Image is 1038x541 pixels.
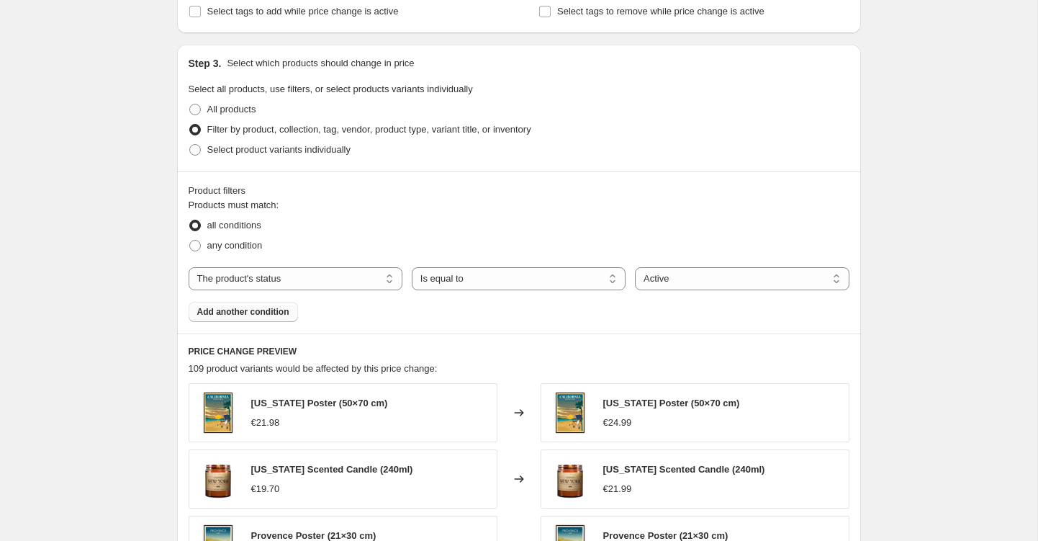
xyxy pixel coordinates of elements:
span: Products must match: [189,200,279,210]
span: Provence Poster (21×30 cm) [251,530,376,541]
div: €19.70 [251,482,280,496]
img: california-poster_80x.jpg [549,391,592,434]
p: Select which products should change in price [227,56,414,71]
h2: Step 3. [189,56,222,71]
span: Select tags to remove while price change is active [557,6,764,17]
span: Provence Poster (21×30 cm) [603,530,728,541]
span: Select tags to add while price change is active [207,6,399,17]
div: €21.98 [251,416,280,430]
span: [US_STATE] Scented Candle (240ml) [251,464,413,475]
span: [US_STATE] Poster (50×70 cm) [251,398,388,408]
span: [US_STATE] Poster (50×70 cm) [603,398,740,408]
button: Add another condition [189,302,298,322]
div: €24.99 [603,416,632,430]
span: all conditions [207,220,261,231]
h6: PRICE CHANGE PREVIEW [189,346,849,357]
span: [US_STATE] Scented Candle (240ml) [603,464,765,475]
div: €21.99 [603,482,632,496]
div: Product filters [189,184,849,198]
span: Select all products, use filters, or select products variants individually [189,84,473,94]
img: NewYork1_80x.jpg [197,457,240,501]
span: All products [207,104,256,115]
span: Filter by product, collection, tag, vendor, product type, variant title, or inventory [207,124,531,135]
span: Add another condition [197,306,289,318]
img: california-poster_80x.jpg [197,391,240,434]
span: 109 product variants would be affected by this price change: [189,363,438,374]
span: any condition [207,240,263,251]
img: NewYork1_80x.jpg [549,457,592,501]
span: Select product variants individually [207,144,351,155]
